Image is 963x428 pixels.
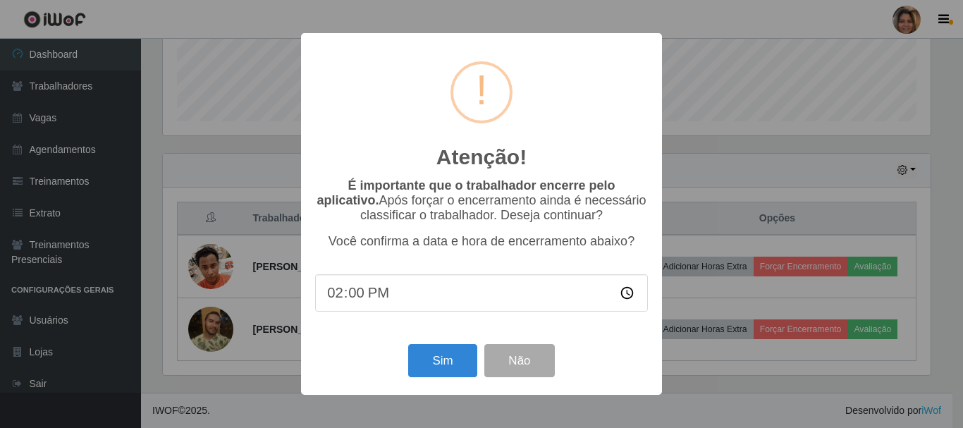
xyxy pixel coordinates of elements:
[317,178,615,207] b: É importante que o trabalhador encerre pelo aplicativo.
[436,145,527,170] h2: Atenção!
[315,234,648,249] p: Você confirma a data e hora de encerramento abaixo?
[315,178,648,223] p: Após forçar o encerramento ainda é necessário classificar o trabalhador. Deseja continuar?
[484,344,554,377] button: Não
[408,344,477,377] button: Sim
